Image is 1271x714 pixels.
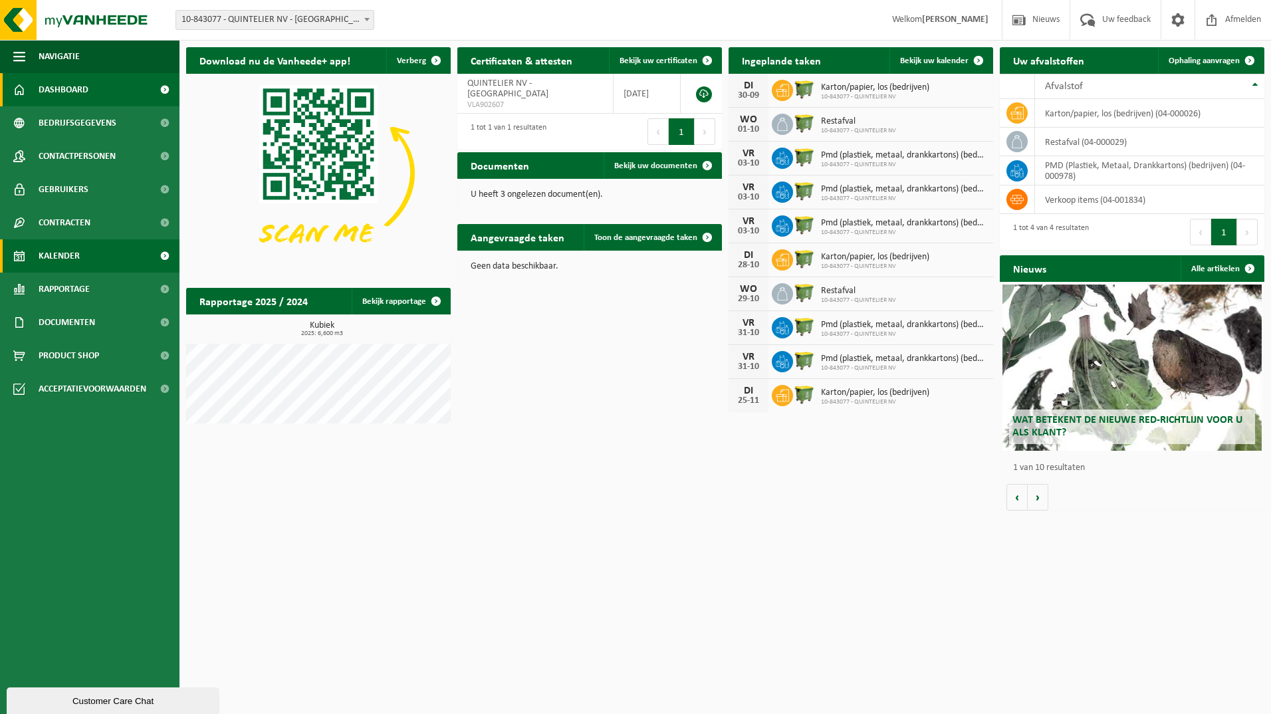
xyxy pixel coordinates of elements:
[695,118,715,145] button: Next
[614,162,697,170] span: Bekijk uw documenten
[7,685,222,714] iframe: chat widget
[1013,463,1258,473] p: 1 van 10 resultaten
[1028,484,1048,511] button: Volgende
[821,252,929,263] span: Karton/papier, los (bedrijven)
[735,159,762,168] div: 03-10
[793,146,816,168] img: WB-1100-HPE-GN-50
[186,74,451,273] img: Download de VHEPlus App
[793,112,816,134] img: WB-1100-HPE-GN-50
[821,398,929,406] span: 10-843077 - QUINTELIER NV
[735,318,762,328] div: VR
[193,330,451,337] span: 2025: 6,600 m3
[39,40,80,73] span: Navigatie
[614,74,681,114] td: [DATE]
[186,288,321,314] h2: Rapportage 2025 / 2024
[735,295,762,304] div: 29-10
[1006,484,1028,511] button: Vorige
[1006,217,1089,247] div: 1 tot 4 van 4 resultaten
[821,82,929,93] span: Karton/papier, los (bedrijven)
[735,328,762,338] div: 31-10
[821,320,986,330] span: Pmd (plastiek, metaal, drankkartons) (bedrijven)
[604,152,721,179] a: Bekijk uw documenten
[793,213,816,236] img: WB-1100-HPE-GN-50
[39,73,88,106] span: Dashboard
[457,47,586,73] h2: Certificaten & attesten
[735,216,762,227] div: VR
[735,227,762,236] div: 03-10
[735,396,762,406] div: 25-11
[471,262,709,271] p: Geen data beschikbaar.
[464,117,546,146] div: 1 tot 1 van 1 resultaten
[467,100,603,110] span: VLA902607
[821,150,986,161] span: Pmd (plastiek, metaal, drankkartons) (bedrijven)
[594,233,697,242] span: Toon de aangevraagde taken
[821,297,896,304] span: 10-843077 - QUINTELIER NV
[647,118,669,145] button: Previous
[186,47,364,73] h2: Download nu de Vanheede+ app!
[821,93,929,101] span: 10-843077 - QUINTELIER NV
[735,352,762,362] div: VR
[793,179,816,202] img: WB-1100-HPE-GN-50
[735,193,762,202] div: 03-10
[821,330,986,338] span: 10-843077 - QUINTELIER NV
[1012,415,1242,438] span: Wat betekent de nieuwe RED-richtlijn voor u als klant?
[793,78,816,100] img: WB-1100-HPE-GN-50
[735,362,762,372] div: 31-10
[39,306,95,339] span: Documenten
[1237,219,1258,245] button: Next
[39,239,80,273] span: Kalender
[1169,57,1240,65] span: Ophaling aanvragen
[1045,81,1083,92] span: Afvalstof
[352,288,449,314] a: Bekijk rapportage
[735,80,762,91] div: DI
[793,315,816,338] img: WB-1100-HPE-GN-50
[1000,47,1098,73] h2: Uw afvalstoffen
[900,57,969,65] span: Bekijk uw kalender
[584,224,721,251] a: Toon de aangevraagde taken
[1000,255,1060,281] h2: Nieuws
[39,206,90,239] span: Contracten
[793,383,816,406] img: WB-1100-HPE-GN-50
[729,47,834,73] h2: Ingeplande taken
[821,127,896,135] span: 10-843077 - QUINTELIER NV
[1035,185,1264,214] td: verkoop items (04-001834)
[889,47,992,74] a: Bekijk uw kalender
[39,339,99,372] span: Product Shop
[457,224,578,250] h2: Aangevraagde taken
[39,140,116,173] span: Contactpersonen
[1158,47,1263,74] a: Ophaling aanvragen
[1035,99,1264,128] td: karton/papier, los (bedrijven) (04-000026)
[735,148,762,159] div: VR
[735,114,762,125] div: WO
[922,15,988,25] strong: [PERSON_NAME]
[471,190,709,199] p: U heeft 3 ongelezen document(en).
[735,250,762,261] div: DI
[193,321,451,337] h3: Kubiek
[821,195,986,203] span: 10-843077 - QUINTELIER NV
[821,354,986,364] span: Pmd (plastiek, metaal, drankkartons) (bedrijven)
[1211,219,1237,245] button: 1
[735,91,762,100] div: 30-09
[821,161,986,169] span: 10-843077 - QUINTELIER NV
[735,125,762,134] div: 01-10
[397,57,426,65] span: Verberg
[39,173,88,206] span: Gebruikers
[821,218,986,229] span: Pmd (plastiek, metaal, drankkartons) (bedrijven)
[386,47,449,74] button: Verberg
[793,247,816,270] img: WB-1100-HPE-GN-50
[620,57,697,65] span: Bekijk uw certificaten
[1190,219,1211,245] button: Previous
[821,286,896,297] span: Restafval
[175,10,374,30] span: 10-843077 - QUINTELIER NV - DENDERMONDE
[735,182,762,193] div: VR
[39,273,90,306] span: Rapportage
[1002,285,1262,451] a: Wat betekent de nieuwe RED-richtlijn voor u als klant?
[609,47,721,74] a: Bekijk uw certificaten
[821,229,986,237] span: 10-843077 - QUINTELIER NV
[735,386,762,396] div: DI
[176,11,374,29] span: 10-843077 - QUINTELIER NV - DENDERMONDE
[793,349,816,372] img: WB-1100-HPE-GN-50
[39,372,146,406] span: Acceptatievoorwaarden
[821,364,986,372] span: 10-843077 - QUINTELIER NV
[39,106,116,140] span: Bedrijfsgegevens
